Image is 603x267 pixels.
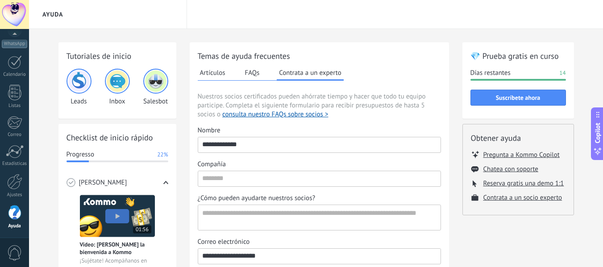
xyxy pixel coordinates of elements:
[198,238,250,246] span: Correo electrónico
[2,161,28,167] div: Estadísticas
[2,40,27,48] div: WhatsApp
[198,160,226,169] span: Compañía
[243,66,262,79] button: FAQs
[80,241,155,256] span: Vídeo: [PERSON_NAME] la bienvenida a Kommo
[559,69,566,78] span: 14
[222,110,328,119] button: consulta nuestro FAQs sobre socios >
[198,50,441,62] h2: Temas de ayuda frecuentes
[198,137,441,152] input: Nombre
[198,171,441,185] input: Compañía
[496,94,541,101] span: Suscríbete ahora
[198,205,439,230] textarea: ¿Cómo pueden ayudarte nuestros socios?
[80,195,155,237] img: Meet video
[2,223,28,229] div: Ayuda
[470,69,511,78] span: Días restantes
[198,92,441,119] span: Nuestros socios certificados pueden ahórrate tiempo y hacer que todo tu equipo participe. Complet...
[67,132,168,143] h2: Checklist de inicio rápido
[67,150,94,159] span: Progresso
[157,150,168,159] span: 22%
[277,66,343,81] button: Contrata a un experto
[483,150,560,159] button: Pregunta a Kommo Copilot
[105,69,130,106] div: Inbox
[471,132,566,144] h2: Obtener ayuda
[483,179,564,188] button: Reserva gratis una demo 1:1
[470,50,566,62] h2: 💎 Prueba gratis en curso
[198,66,228,79] button: Artículos
[198,126,220,135] span: Nombre
[79,178,127,187] span: [PERSON_NAME]
[593,123,602,143] span: Copilot
[67,50,168,62] h2: Tutoriales de inicio
[2,103,28,109] div: Listas
[198,194,316,203] span: ¿Cómo pueden ayudarte nuestros socios?
[483,165,538,173] button: Chatea con soporte
[143,69,168,106] div: Salesbot
[67,69,91,106] div: Leads
[2,72,28,78] div: Calendario
[483,193,562,202] button: Contrata a un socio experto
[2,132,28,138] div: Correo
[198,249,441,263] input: Correo electrónico
[2,192,28,198] div: Ajustes
[470,90,566,106] button: Suscríbete ahora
